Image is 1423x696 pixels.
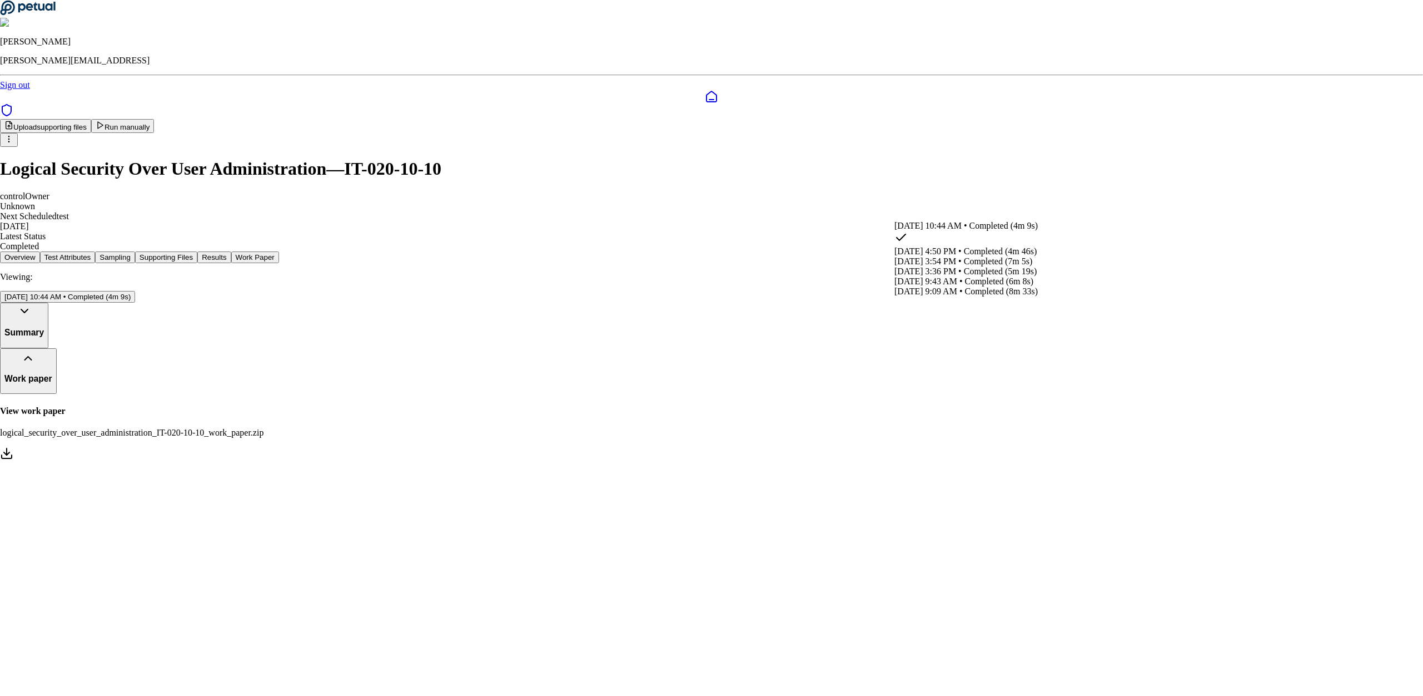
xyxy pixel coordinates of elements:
div: [DATE] 4:50 PM • Completed (4m 46s) [894,246,1038,256]
div: [DATE] 3:54 PM • Completed (7m 5s) [894,256,1038,266]
div: [DATE] 10:44 AM • Completed (4m 9s) [894,221,1038,231]
div: [DATE] 9:43 AM • Completed (6m 8s) [894,277,1038,287]
div: [DATE] 10:44 AM • Completed (4m 9s) [894,221,1038,297]
div: [DATE] 3:36 PM • Completed (5m 19s) [894,266,1038,277]
div: [DATE] 9:09 AM • Completed (8m 33s) [894,287,1038,297]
